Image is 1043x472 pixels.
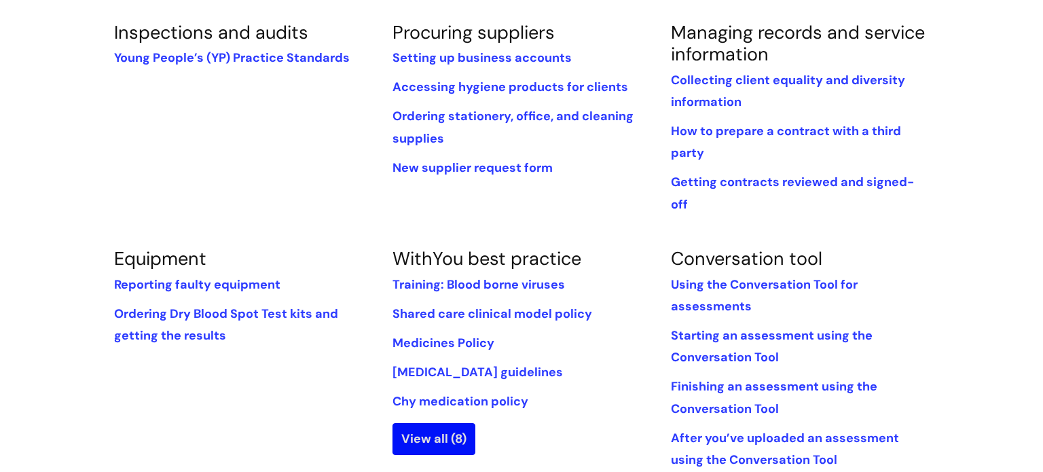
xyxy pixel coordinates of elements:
[392,364,563,380] a: [MEDICAL_DATA] guidelines
[671,378,877,416] a: Finishing an assessment using the Conversation Tool
[671,174,914,212] a: Getting contracts reviewed and signed-off
[671,327,873,365] a: Starting an assessment using the Conversation Tool
[392,20,555,44] a: Procuring suppliers
[671,247,822,270] a: Conversation tool
[392,335,494,351] a: Medicines Policy
[114,50,350,66] a: Young People’s (YP) Practice Standards
[392,79,628,95] a: Accessing hygiene products for clients
[671,72,905,110] a: Collecting client equality and diversity information
[114,20,308,44] a: Inspections and audits
[392,276,565,293] a: Training: Blood borne viruses
[671,123,901,161] a: How to prepare a contract with a third party
[392,160,553,176] a: New supplier request form
[671,20,925,66] a: Managing records and service information
[392,50,572,66] a: Setting up business accounts
[392,247,581,270] a: WithYou best practice
[114,247,206,270] a: Equipment
[392,393,528,410] a: Chy medication policy
[392,108,634,146] a: Ordering stationery, office, and cleaning supplies
[671,430,899,468] a: After you’ve uploaded an assessment using the Conversation Tool
[392,306,592,322] a: Shared care clinical model policy
[671,276,858,314] a: Using the Conversation Tool for assessments
[114,306,338,344] a: Ordering Dry Blood Spot Test kits and getting the results
[392,423,475,454] a: View all (8)
[114,276,280,293] a: Reporting faulty equipment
